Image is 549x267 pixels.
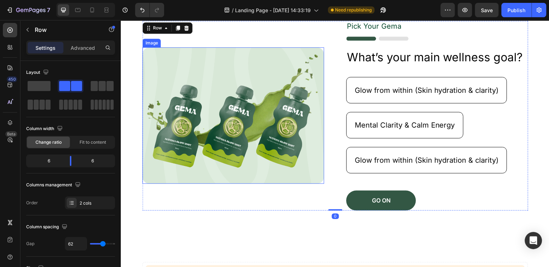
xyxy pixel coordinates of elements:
p: GO ON [252,177,271,185]
iframe: Design area [121,20,549,267]
span: Change ratio [35,139,62,146]
button: Save [475,3,498,17]
div: 450 [7,76,17,82]
div: Order [26,200,38,206]
div: Open Intercom Messenger [525,232,542,249]
p: Glow from within (Skin hydration & clarity) [235,136,379,145]
p: Mental Clarity & Calm Energy [235,101,335,110]
h2: What’s your main wellness goal? [226,29,409,46]
div: Row [30,5,42,11]
div: Undo/Redo [135,3,164,17]
button: <p>Mental Clarity &amp; Calm Energy</p> [226,92,344,119]
div: 6 [77,156,114,166]
button: <p>GO ON</p> [226,171,296,191]
p: 7 [47,6,50,14]
div: 2 cols [80,200,113,206]
p: Glow from within (Skin hydration & clarity) [235,66,379,75]
span: Save [481,7,493,13]
p: Settings [35,44,56,52]
input: Auto [65,237,87,250]
div: Gap [26,240,34,247]
div: 6 [28,156,64,166]
p: Advanced [71,44,95,52]
span: Landing Page - [DATE] 14:33:19 [235,6,311,14]
div: Columns management [26,180,82,190]
div: Publish [507,6,525,14]
span: Need republishing [335,7,372,13]
div: 0 [211,194,219,200]
div: Column spacing [26,222,69,232]
button: 7 [3,3,53,17]
div: Beta [5,131,17,137]
div: Column width [26,124,64,134]
span: Fit to content [80,139,106,146]
p: Row [35,25,96,34]
div: Layout [26,68,50,77]
button: <p>Glow from within (Skin hydration &amp; clarity)</p> [226,127,387,154]
button: <p>Glow from within (Skin hydration &amp; clarity)</p> [226,57,387,84]
button: Publish [501,3,531,17]
span: / [232,6,234,14]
